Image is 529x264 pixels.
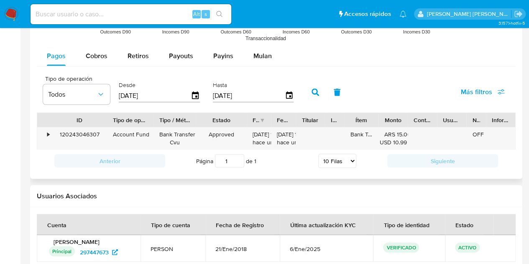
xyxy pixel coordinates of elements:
[193,10,200,18] span: Alt
[498,20,525,26] span: 3.157.1-hotfix-5
[31,9,231,20] input: Buscar usuario o caso...
[211,8,228,20] button: search-icon
[399,10,406,18] a: Notificaciones
[204,10,207,18] span: s
[514,10,523,18] a: Salir
[427,10,511,18] p: gloria.villasanti@mercadolibre.com
[37,192,516,200] h2: Usuarios Asociados
[344,10,391,18] span: Accesos rápidos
